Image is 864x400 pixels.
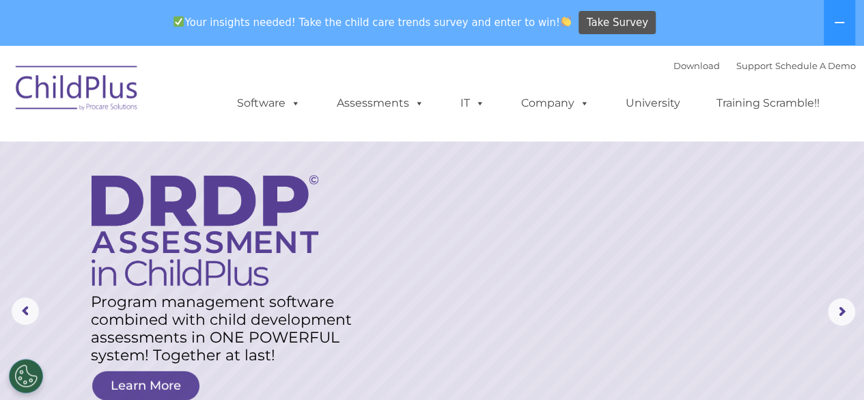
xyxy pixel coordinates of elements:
a: Download [673,60,720,71]
span: Take Survey [587,11,648,35]
a: Assessments [323,90,438,117]
span: Phone number [190,146,248,157]
span: Your insights needed! Take the child care trends survey and enter to win! [168,9,577,36]
img: 👏 [561,16,571,27]
rs-layer: Program management software combined with child development assessments in ONE POWERFUL system! T... [91,293,367,364]
a: IT [447,90,499,117]
img: DRDP Assessment in ChildPlus [92,175,318,286]
a: Support [736,60,772,71]
img: ChildPlus by Procare Solutions [9,56,145,124]
button: Cookies Settings [9,359,43,393]
img: ✅ [173,16,184,27]
a: Take Survey [579,11,656,35]
a: Software [223,90,314,117]
span: Last name [190,90,232,101]
a: Schedule A Demo [775,60,856,71]
a: Training Scramble!! [703,90,833,117]
a: Company [507,90,603,117]
a: University [612,90,694,117]
font: | [673,60,856,71]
